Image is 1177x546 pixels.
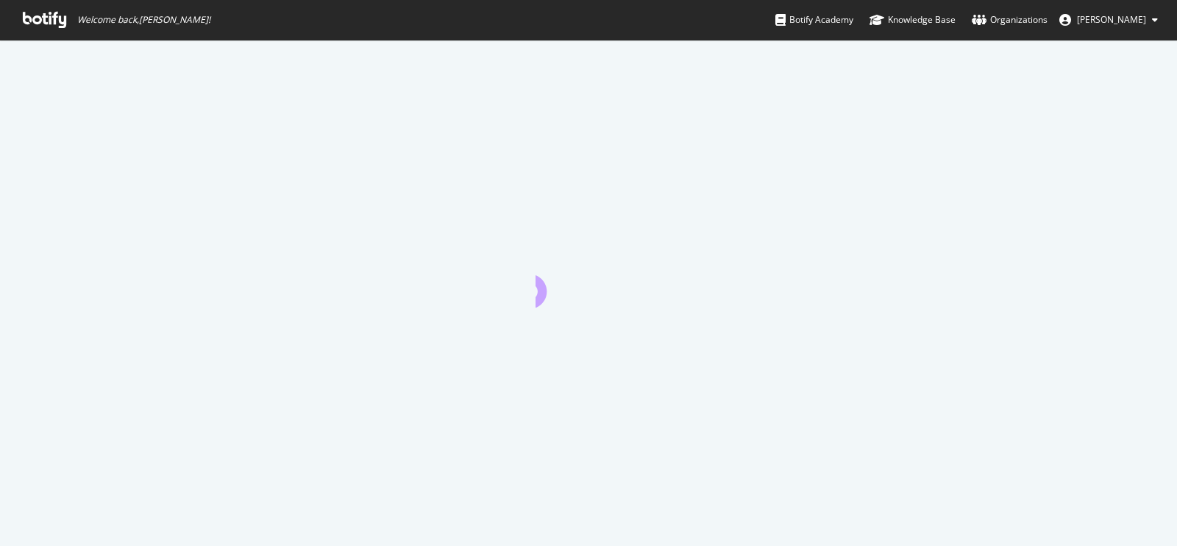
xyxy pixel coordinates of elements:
[972,13,1048,27] div: Organizations
[536,255,641,308] div: animation
[77,14,210,26] span: Welcome back, [PERSON_NAME] !
[775,13,853,27] div: Botify Academy
[1077,13,1146,26] span: Duane Rajkumar
[1048,8,1170,32] button: [PERSON_NAME]
[870,13,956,27] div: Knowledge Base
